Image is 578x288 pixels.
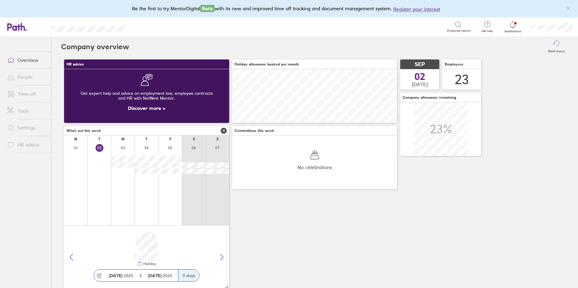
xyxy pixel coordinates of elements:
div: T [145,137,148,141]
span: Holiday allowance booked per month [235,62,299,66]
a: Settings [2,122,51,134]
span: Employee search [447,29,471,33]
a: People [2,71,51,83]
a: Overview [2,54,51,66]
span: 2025 [109,273,133,278]
span: Notifications [503,30,523,33]
div: F [169,137,171,141]
div: Get expert help and advice on employment law, employee contracts and HR with NatWest Mentor. [69,86,224,105]
button: Register your interest [393,5,440,13]
div: Holiday [142,262,156,266]
div: Be the first to try MentorDigital with its new and improved time off tracking and document manage... [132,5,446,13]
label: Reset layout [544,48,568,53]
span: Celebrations this week [235,129,274,133]
a: Time off [2,88,51,100]
h2: Company overview [61,37,129,56]
span: No celebrations [297,165,332,170]
span: Who's out this week [67,129,101,133]
span: Employees [445,62,463,66]
a: Notifications [503,21,523,33]
div: M [74,137,77,141]
a: Tools [2,105,51,117]
strong: [DATE] [148,273,163,278]
span: 02 [414,72,425,82]
a: HR advice [2,139,51,151]
span: 4 [221,128,227,134]
div: W [121,137,125,141]
span: HR advice [67,62,84,66]
span: 2025 [148,273,172,278]
span: Company allowance remaining [403,95,456,100]
strong: [DATE] [109,273,122,278]
div: Search [141,24,157,29]
span: SEP [415,61,425,68]
div: S [216,137,219,141]
span: [DATE] [412,82,428,87]
span: Get help [477,29,497,33]
div: T [98,137,100,141]
span: Beta [200,5,215,12]
div: 3 days [178,270,199,281]
div: 23 [455,72,469,87]
a: Discover more > [128,105,165,111]
div: S [193,137,195,141]
button: Reset layout [544,37,568,56]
